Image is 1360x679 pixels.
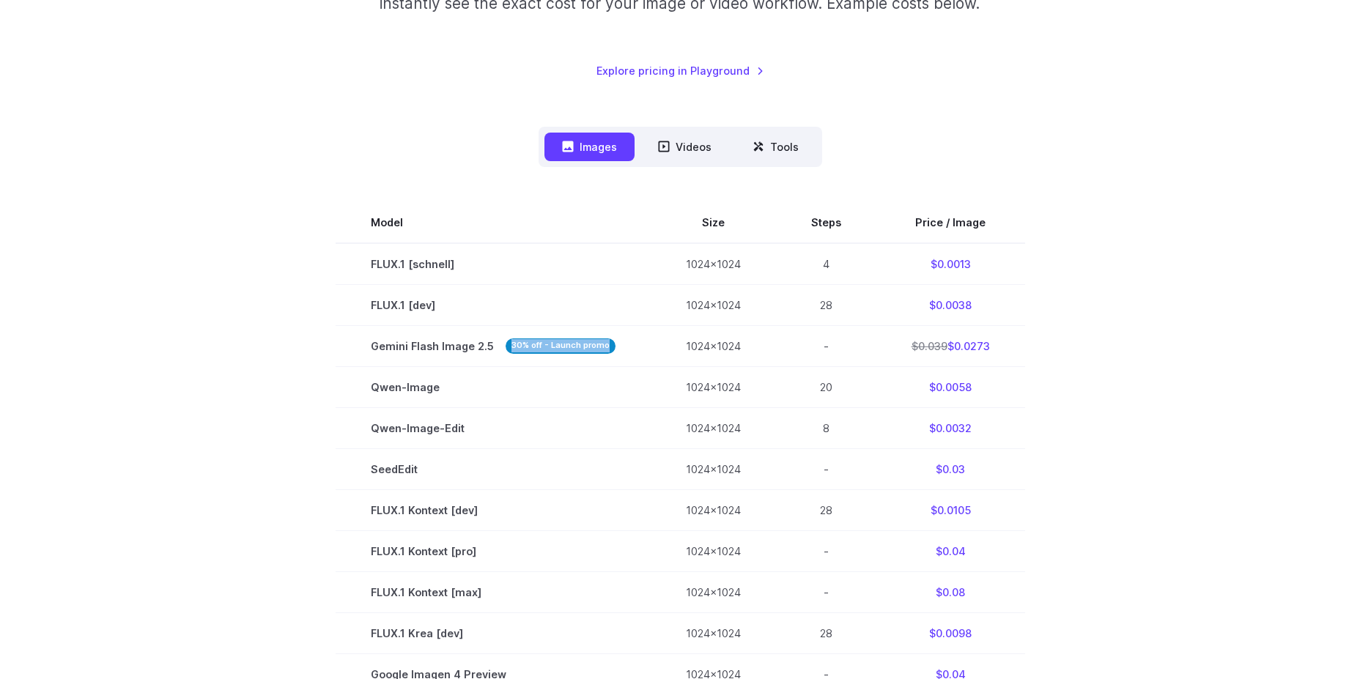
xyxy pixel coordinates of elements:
td: 28 [776,613,876,654]
td: $0.0032 [876,407,1025,448]
button: Tools [735,133,816,161]
span: Gemini Flash Image 2.5 [371,338,616,355]
td: FLUX.1 Kontext [dev] [336,489,651,530]
td: 1024x1024 [651,613,776,654]
td: FLUX.1 Krea [dev] [336,613,651,654]
td: $0.0013 [876,243,1025,285]
td: FLUX.1 [schnell] [336,243,651,285]
a: Explore pricing in Playground [596,62,764,79]
td: 1024x1024 [651,489,776,530]
td: $0.03 [876,448,1025,489]
td: $0.0105 [876,489,1025,530]
td: - [776,530,876,571]
td: - [776,571,876,612]
td: Qwen-Image [336,366,651,407]
td: 1024x1024 [651,284,776,325]
td: 8 [776,407,876,448]
td: - [776,325,876,366]
td: 1024x1024 [651,448,776,489]
td: $0.0038 [876,284,1025,325]
td: 28 [776,489,876,530]
s: $0.039 [912,340,947,352]
td: FLUX.1 Kontext [max] [336,571,651,612]
td: FLUX.1 Kontext [pro] [336,530,651,571]
td: - [776,448,876,489]
td: $0.04 [876,530,1025,571]
td: 1024x1024 [651,530,776,571]
td: Qwen-Image-Edit [336,407,651,448]
td: $0.0058 [876,366,1025,407]
strong: 30% off - Launch promo [506,338,616,354]
td: $0.0098 [876,613,1025,654]
td: $0.0273 [876,325,1025,366]
td: 1024x1024 [651,366,776,407]
td: 1024x1024 [651,407,776,448]
button: Videos [640,133,729,161]
th: Size [651,202,776,243]
th: Price / Image [876,202,1025,243]
td: 28 [776,284,876,325]
th: Steps [776,202,876,243]
td: $0.08 [876,571,1025,612]
td: 4 [776,243,876,285]
td: 1024x1024 [651,325,776,366]
button: Images [544,133,635,161]
th: Model [336,202,651,243]
td: 20 [776,366,876,407]
td: SeedEdit [336,448,651,489]
td: FLUX.1 [dev] [336,284,651,325]
td: 1024x1024 [651,243,776,285]
td: 1024x1024 [651,571,776,612]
